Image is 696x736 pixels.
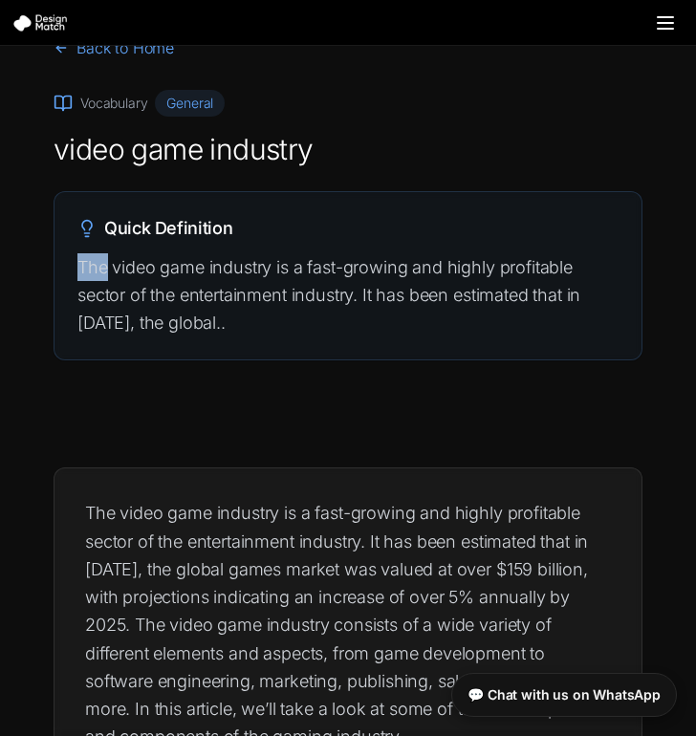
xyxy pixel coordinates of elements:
[451,673,677,717] a: 💬 Chat with us on WhatsApp
[11,13,76,32] img: Design Match
[54,36,174,59] a: Back to Home
[77,215,619,242] h2: Quick Definition
[155,90,225,117] span: General
[80,94,147,113] span: Vocabulary
[77,253,619,337] p: The video game industry is a fast-growing and highly profitable sector of the entertainment indus...
[54,132,642,168] h1: video game industry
